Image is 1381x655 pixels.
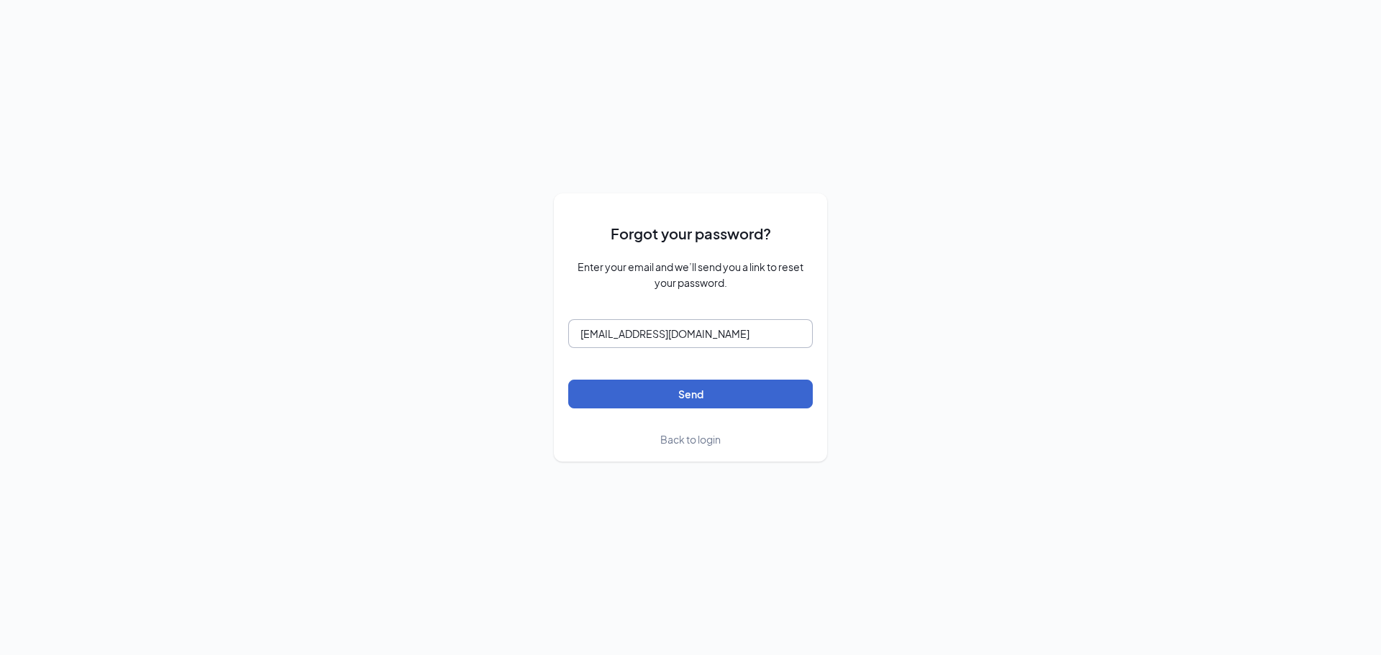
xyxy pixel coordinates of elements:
[611,222,771,244] span: Forgot your password?
[660,431,721,447] a: Back to login
[568,319,813,348] input: Email
[568,259,813,290] span: Enter your email and we’ll send you a link to reset your password.
[568,380,813,408] button: Send
[660,433,721,446] span: Back to login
